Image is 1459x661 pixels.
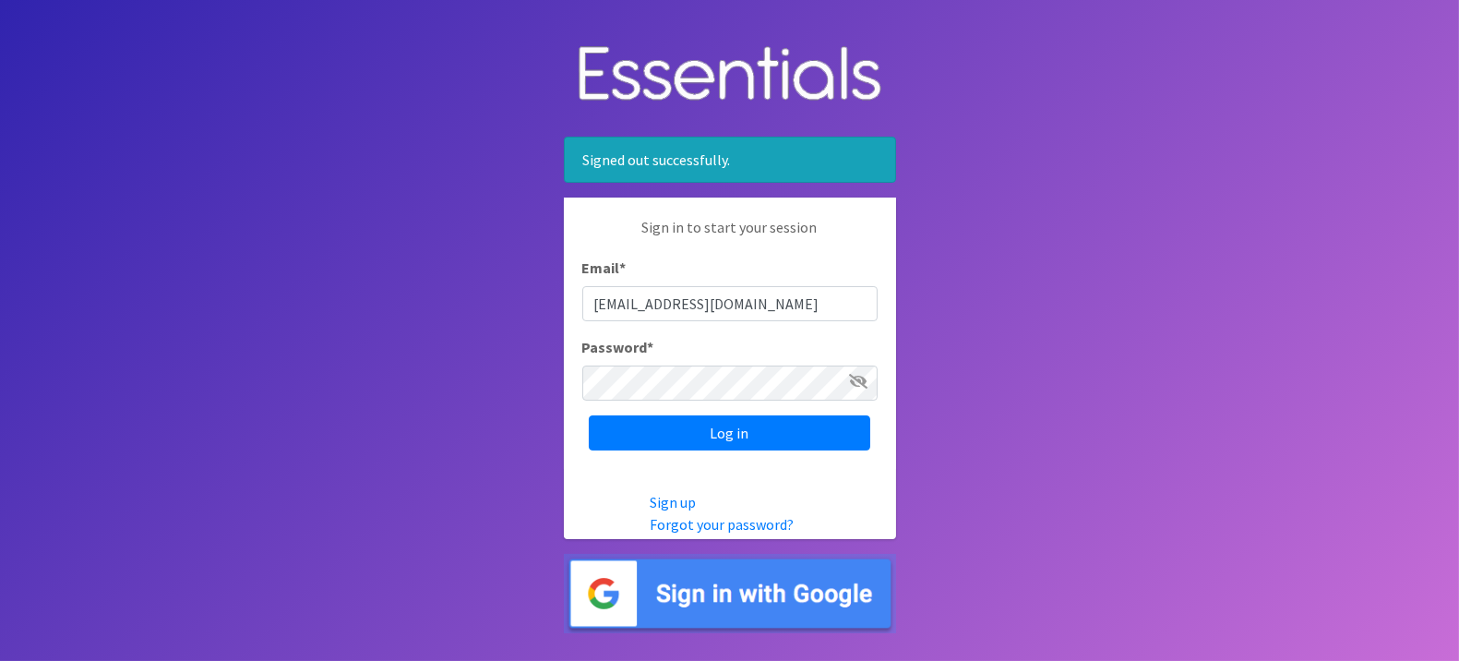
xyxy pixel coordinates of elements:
label: Email [582,257,627,279]
input: Log in [589,415,870,451]
a: Forgot your password? [650,515,794,534]
label: Password [582,336,654,358]
div: Signed out successfully. [564,137,896,183]
p: Sign in to start your session [582,216,878,257]
img: Human Essentials [564,28,896,123]
a: Sign up [650,493,696,511]
abbr: required [620,258,627,277]
img: Sign in with Google [564,554,896,634]
abbr: required [648,338,654,356]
